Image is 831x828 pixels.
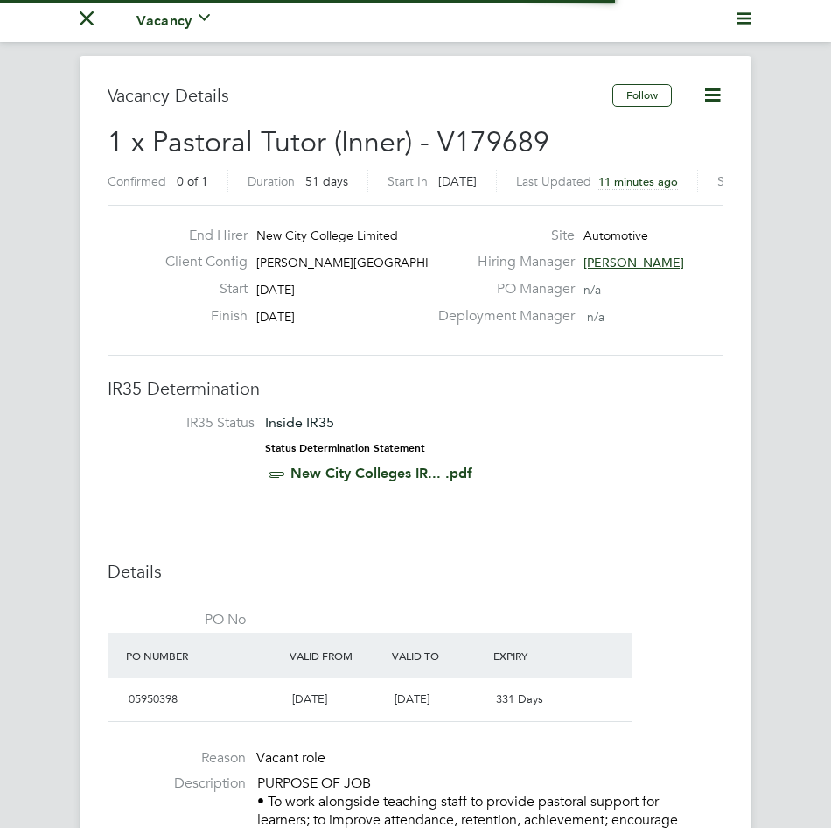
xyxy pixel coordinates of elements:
[256,749,325,767] span: Vacant role
[305,173,348,189] span: 51 days
[598,174,678,189] span: 11 minutes ago
[108,775,246,793] label: Description
[438,173,477,189] span: [DATE]
[395,691,429,706] span: [DATE]
[256,228,398,243] span: New City College Limited
[108,611,246,629] label: PO No
[583,282,601,298] span: n/a
[108,84,612,107] h3: Vacancy Details
[516,173,591,189] label: Last Updated
[583,228,648,243] span: Automotive
[151,280,248,298] label: Start
[587,309,604,325] span: n/a
[256,255,479,270] span: [PERSON_NAME][GEOGRAPHIC_DATA]
[177,173,208,189] span: 0 of 1
[388,640,490,671] div: Valid To
[108,173,166,189] label: Confirmed
[151,307,248,326] label: Finish
[489,640,591,671] div: Expiry
[151,253,248,271] label: Client Config
[717,173,751,189] label: Status
[108,560,723,583] h3: Details
[151,227,248,245] label: End Hirer
[388,173,428,189] label: Start In
[583,255,684,270] span: [PERSON_NAME]
[256,282,295,298] span: [DATE]
[248,173,295,189] label: Duration
[122,640,285,671] div: PO Number
[428,280,575,298] label: PO Manager
[290,465,472,481] a: New City Colleges IR... .pdf
[136,11,210,32] button: Vacancy
[108,377,723,400] h3: IR35 Determination
[265,442,425,454] strong: Status Determination Statement
[256,309,295,325] span: [DATE]
[108,749,246,768] label: Reason
[496,691,543,706] span: 331 Days
[108,125,549,159] span: 1 x Pastoral Tutor (Inner) - V179689
[265,414,334,431] span: Inside IR35
[129,691,178,706] span: 05950398
[428,307,575,326] label: Deployment Manager
[612,84,672,107] button: Follow
[292,691,327,706] span: [DATE]
[285,640,388,671] div: Valid From
[116,414,255,432] label: IR35 Status
[428,253,575,271] label: Hiring Manager
[428,227,575,245] label: Site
